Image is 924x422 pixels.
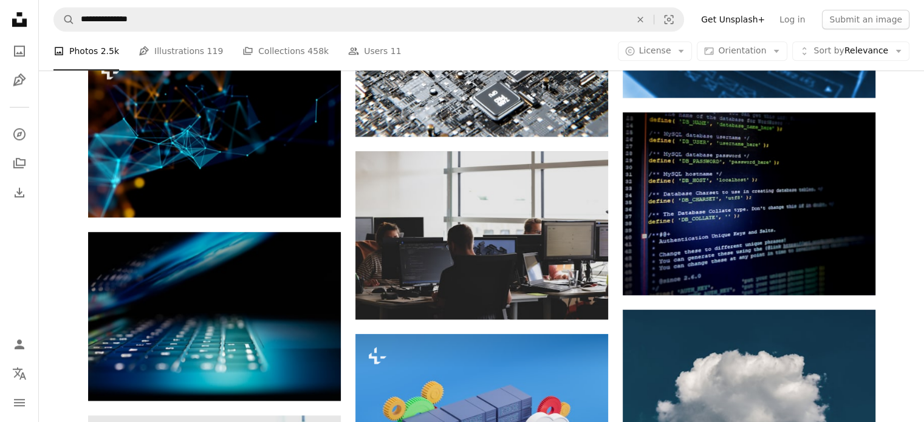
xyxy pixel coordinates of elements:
a: Explore [7,122,32,146]
button: Visual search [654,8,683,31]
a: white clouds [623,387,875,398]
span: 458k [307,44,329,58]
button: Search Unsplash [54,8,75,31]
button: Orientation [697,41,787,61]
span: Orientation [718,46,766,55]
a: a computer screen with a bunch of code on it [623,198,875,209]
button: Clear [627,8,654,31]
span: 119 [207,44,224,58]
button: License [618,41,693,61]
span: License [639,46,671,55]
img: a computer screen with a bunch of code on it [623,112,875,295]
a: Users 11 [348,32,402,70]
span: 11 [391,44,402,58]
button: Menu [7,390,32,415]
a: Illustrations 119 [139,32,223,70]
button: Submit an image [822,10,909,29]
img: people sitting on chair in front of computer monitor [355,151,608,319]
a: Get Unsplash+ [694,10,772,29]
a: Photos [7,39,32,63]
img: closeup photo of turned-on blue and white laptop computer [88,232,341,400]
a: Illustrations [7,68,32,92]
a: Log in / Sign up [7,332,32,356]
a: Collections [7,151,32,175]
span: Relevance [813,45,888,57]
img: defocus dots and lines connection on abstract technology background.3d illustration [88,49,341,217]
a: Download History [7,180,32,205]
span: Sort by [813,46,844,55]
a: people sitting on chair in front of computer monitor [355,230,608,240]
button: Language [7,361,32,386]
a: defocus dots and lines connection on abstract technology background.3d illustration [88,128,341,138]
button: Sort byRelevance [792,41,909,61]
a: Collections 458k [242,32,329,70]
a: Log in [772,10,812,29]
form: Find visuals sitewide [53,7,684,32]
a: closeup photo of turned-on blue and white laptop computer [88,311,341,322]
a: Home — Unsplash [7,7,32,34]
